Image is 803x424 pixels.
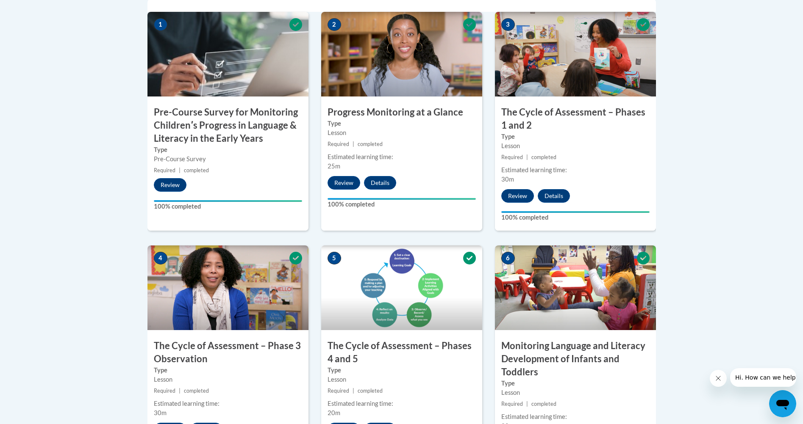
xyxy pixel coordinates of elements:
[184,167,209,173] span: completed
[495,12,656,96] img: Course Image
[501,401,523,407] span: Required
[710,370,727,387] iframe: Close message
[179,167,181,173] span: |
[364,176,396,190] button: Details
[154,252,167,264] span: 4
[321,339,482,366] h3: The Cycle of Assessment – Phases 4 and 5
[501,189,534,203] button: Review
[501,252,515,264] span: 6
[538,189,570,203] button: Details
[154,178,186,192] button: Review
[328,252,341,264] span: 5
[328,152,476,162] div: Estimated learning time:
[154,154,302,164] div: Pre-Course Survey
[495,106,656,132] h3: The Cycle of Assessment – Phases 1 and 2
[154,167,175,173] span: Required
[328,366,476,375] label: Type
[154,202,302,211] label: 100% completed
[531,154,556,160] span: completed
[526,154,528,160] span: |
[154,200,302,202] div: Your progress
[495,339,656,378] h3: Monitoring Language and Literacy Development of Infants and Toddlers
[328,409,340,416] span: 20m
[501,18,515,31] span: 3
[179,388,181,394] span: |
[321,12,482,96] img: Course Image
[147,245,308,330] img: Course Image
[501,388,650,397] div: Lesson
[154,388,175,394] span: Required
[328,375,476,384] div: Lesson
[501,132,650,141] label: Type
[147,106,308,145] h3: Pre-Course Survey for Monitoring Childrenʹs Progress in Language & Literacy in the Early Years
[730,368,796,387] iframe: Message from company
[501,412,650,421] div: Estimated learning time:
[154,145,302,154] label: Type
[501,154,523,160] span: Required
[495,245,656,330] img: Course Image
[501,176,514,183] span: 30m
[154,409,167,416] span: 30m
[328,200,476,209] label: 100% completed
[328,128,476,138] div: Lesson
[154,399,302,408] div: Estimated learning time:
[328,198,476,200] div: Your progress
[328,141,349,147] span: Required
[328,399,476,408] div: Estimated learning time:
[501,379,650,388] label: Type
[328,176,360,190] button: Review
[328,18,341,31] span: 2
[147,339,308,366] h3: The Cycle of Assessment – Phase 3 Observation
[321,106,482,119] h3: Progress Monitoring at a Glance
[328,388,349,394] span: Required
[5,6,69,13] span: Hi. How can we help?
[501,141,650,151] div: Lesson
[154,366,302,375] label: Type
[526,401,528,407] span: |
[358,141,383,147] span: completed
[147,12,308,96] img: Course Image
[353,388,354,394] span: |
[184,388,209,394] span: completed
[501,211,650,213] div: Your progress
[321,245,482,330] img: Course Image
[769,390,796,417] iframe: Button to launch messaging window
[353,141,354,147] span: |
[154,375,302,384] div: Lesson
[328,162,340,170] span: 25m
[501,165,650,175] div: Estimated learning time:
[154,18,167,31] span: 1
[328,119,476,128] label: Type
[531,401,556,407] span: completed
[501,213,650,222] label: 100% completed
[358,388,383,394] span: completed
